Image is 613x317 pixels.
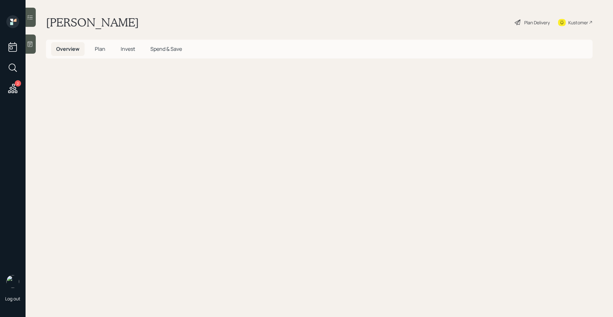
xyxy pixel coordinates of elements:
[95,45,105,52] span: Plan
[121,45,135,52] span: Invest
[5,296,20,302] div: Log out
[524,19,550,26] div: Plan Delivery
[46,15,139,29] h1: [PERSON_NAME]
[568,19,588,26] div: Kustomer
[150,45,182,52] span: Spend & Save
[6,275,19,288] img: michael-russo-headshot.png
[15,80,21,87] div: 2
[56,45,79,52] span: Overview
